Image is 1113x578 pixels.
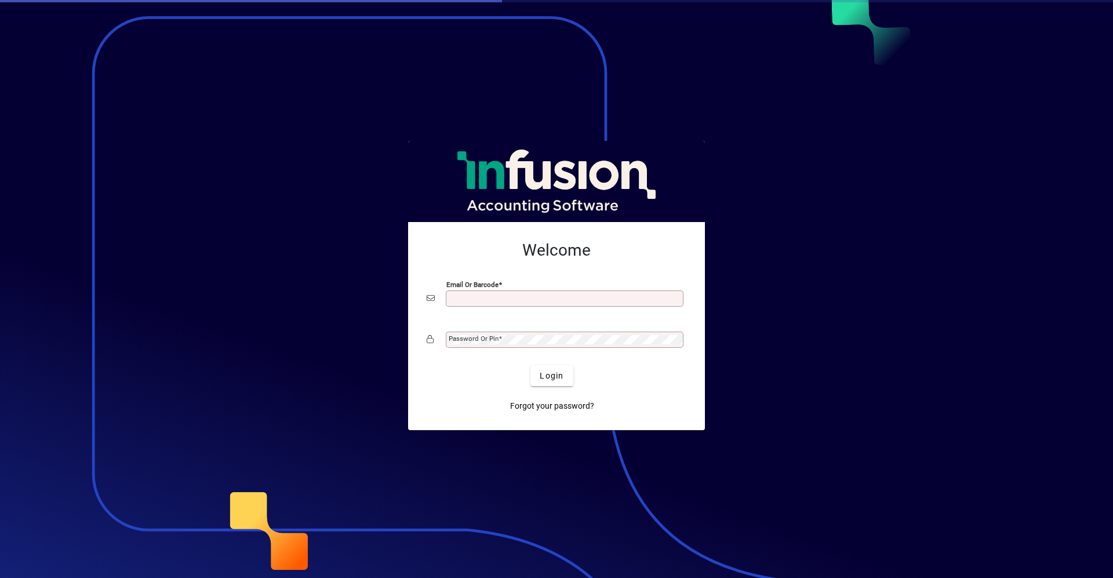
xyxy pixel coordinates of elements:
[530,365,573,386] button: Login
[505,395,599,416] a: Forgot your password?
[427,241,686,260] h2: Welcome
[540,370,563,382] span: Login
[446,281,499,289] mat-label: Email or Barcode
[510,400,594,412] span: Forgot your password?
[449,335,499,343] mat-label: Password or Pin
